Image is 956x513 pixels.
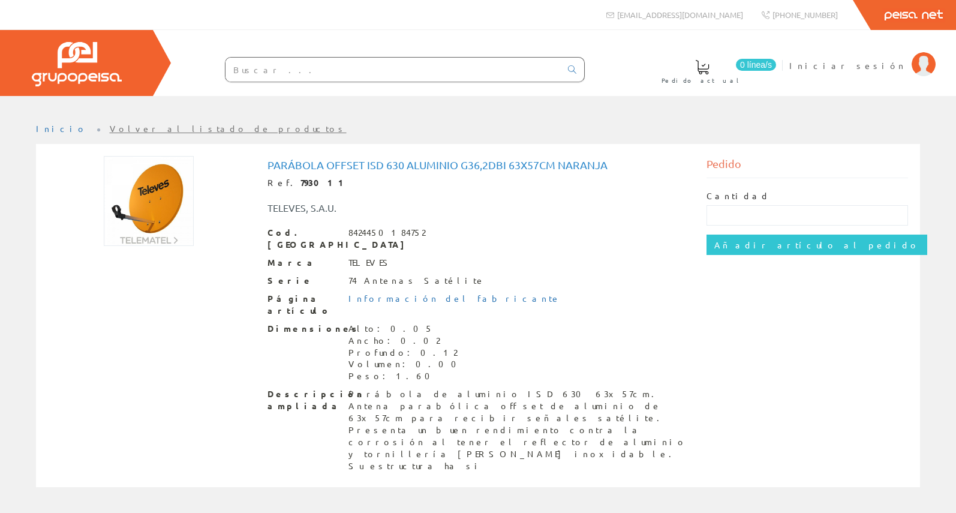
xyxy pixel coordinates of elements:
[707,190,770,202] label: Cantidad
[267,275,339,287] span: Serie
[267,227,339,251] span: Cod. [GEOGRAPHIC_DATA]
[267,257,339,269] span: Marca
[662,74,743,86] span: Pedido actual
[348,257,393,269] div: TELEVES
[707,235,927,255] input: Añadir artículo al pedido
[348,275,485,287] div: 74 Antenas Satélite
[348,388,689,472] div: Parábola de aluminio ISD 630 63x57cm. Antena parabólica offset de aluminio de 63x57cm para recibi...
[267,159,689,171] h1: Parábola offset ISD 630 aluminio G36,2dBi 63x57cm naranja
[617,10,743,20] span: [EMAIL_ADDRESS][DOMAIN_NAME]
[736,59,776,71] span: 0 línea/s
[32,42,122,86] img: Grupo Peisa
[789,50,936,61] a: Iniciar sesión
[348,323,464,335] div: Alto: 0.05
[226,58,561,82] input: Buscar ...
[267,388,339,412] span: Descripción ampliada
[772,10,838,20] span: [PHONE_NUMBER]
[300,177,349,188] strong: 793011
[104,156,194,246] img: Foto artículo Parábola offset ISD 630 aluminio G36,2dBi 63x57cm naranja (150x150)
[348,358,464,370] div: Volumen: 0.00
[789,59,906,71] span: Iniciar sesión
[267,177,689,189] div: Ref.
[348,227,425,239] div: 8424450184752
[707,156,908,178] div: Pedido
[36,123,87,134] a: Inicio
[348,347,464,359] div: Profundo: 0.12
[348,335,464,347] div: Ancho: 0.02
[348,293,561,304] a: Información del fabricante
[267,293,339,317] span: Página artículo
[267,323,339,335] span: Dimensiones
[348,370,464,382] div: Peso: 1.60
[110,123,347,134] a: Volver al listado de productos
[258,201,515,215] div: TELEVES, S.A.U.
